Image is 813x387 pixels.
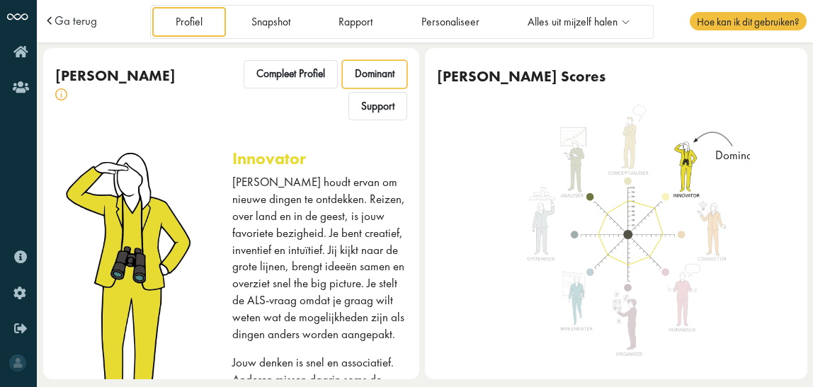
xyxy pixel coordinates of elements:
a: Snapshot [228,7,313,36]
span: Dominant [355,67,394,81]
a: Rapport [316,7,396,36]
span: Compleet Profiel [256,67,325,81]
a: Alles uit mijzelf halen [505,7,652,36]
img: info.svg [55,88,67,100]
a: Profiel [152,7,225,36]
span: Alles uit mijzelf halen [528,16,618,28]
span: [PERSON_NAME] [55,66,176,85]
span: Support [361,100,394,113]
div: innovator [232,149,306,168]
a: Ga terug [55,15,97,27]
span: Hoe kan ik dit gebruiken? [690,12,806,30]
div: Dominant [715,147,750,164]
img: innovator [518,104,739,365]
a: Personaliseer [398,7,502,36]
p: [PERSON_NAME] houdt ervan om nieuwe dingen te ontdekken. Reizen, over land en in de geest, is jou... [232,174,407,342]
div: [PERSON_NAME] Scores [437,67,606,86]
